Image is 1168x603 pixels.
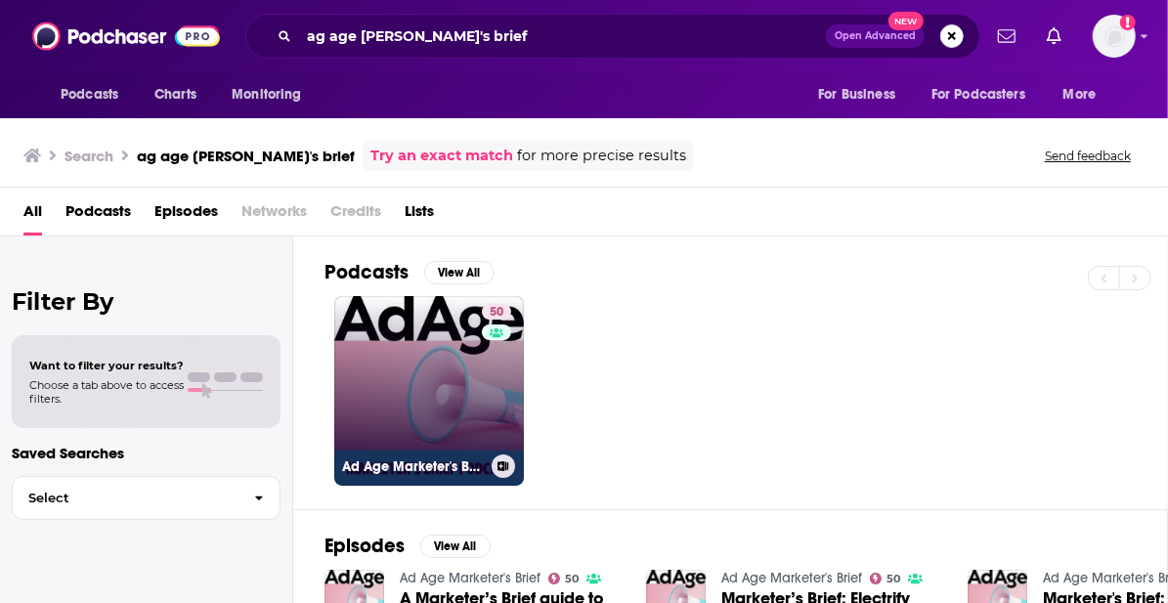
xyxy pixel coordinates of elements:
[420,535,491,558] button: View All
[931,81,1025,108] span: For Podcasters
[12,287,281,316] h2: Filter By
[299,21,826,52] input: Search podcasts, credits, & more...
[721,570,862,586] a: Ad Age Marketer's Brief
[405,195,434,236] a: Lists
[232,81,301,108] span: Monitoring
[826,24,925,48] button: Open AdvancedNew
[400,570,541,586] a: Ad Age Marketer's Brief
[23,195,42,236] a: All
[1093,15,1136,58] button: Show profile menu
[548,573,580,584] a: 50
[324,260,495,284] a: PodcastsView All
[29,378,184,406] span: Choose a tab above to access filters.
[1120,15,1136,30] svg: Add a profile image
[1093,15,1136,58] span: Logged in as WE_Broadcast
[65,147,113,165] h3: Search
[330,195,381,236] span: Credits
[517,145,686,167] span: for more precise results
[565,575,579,583] span: 50
[804,76,920,113] button: open menu
[490,303,503,323] span: 50
[990,20,1023,53] a: Show notifications dropdown
[137,147,355,165] h3: ag age [PERSON_NAME]'s brief
[12,476,281,520] button: Select
[245,14,980,59] div: Search podcasts, credits, & more...
[47,76,144,113] button: open menu
[334,296,524,486] a: 50Ad Age Marketer's Brief
[870,573,901,584] a: 50
[888,12,924,30] span: New
[324,534,491,558] a: EpisodesView All
[61,81,118,108] span: Podcasts
[32,18,220,55] img: Podchaser - Follow, Share and Rate Podcasts
[65,195,131,236] a: Podcasts
[218,76,326,113] button: open menu
[1050,76,1121,113] button: open menu
[324,534,405,558] h2: Episodes
[1063,81,1097,108] span: More
[818,81,895,108] span: For Business
[1039,148,1137,164] button: Send feedback
[142,76,208,113] a: Charts
[887,575,900,583] span: 50
[835,31,916,41] span: Open Advanced
[154,81,196,108] span: Charts
[919,76,1054,113] button: open menu
[324,260,409,284] h2: Podcasts
[29,359,184,372] span: Want to filter your results?
[370,145,513,167] a: Try an exact match
[424,261,495,284] button: View All
[154,195,218,236] a: Episodes
[241,195,307,236] span: Networks
[1093,15,1136,58] img: User Profile
[12,444,281,462] p: Saved Searches
[482,304,511,320] a: 50
[342,458,484,475] h3: Ad Age Marketer's Brief
[1039,20,1069,53] a: Show notifications dropdown
[13,492,238,504] span: Select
